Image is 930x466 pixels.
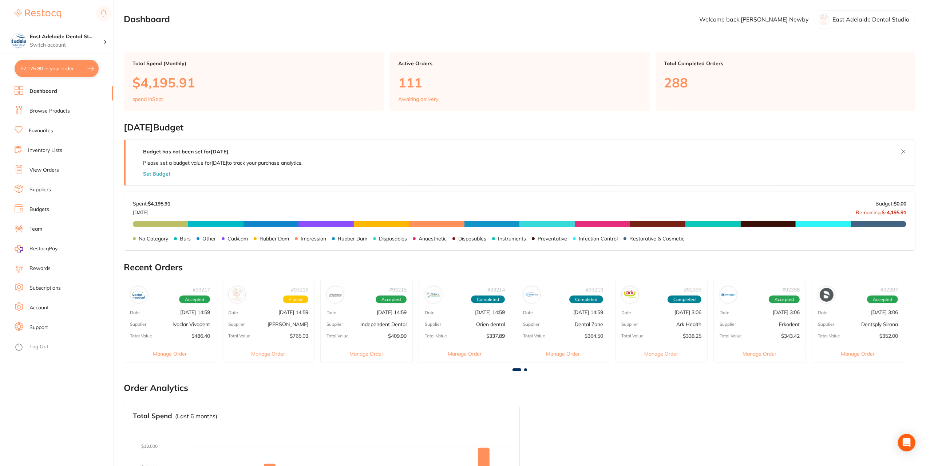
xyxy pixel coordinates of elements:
[538,236,567,242] p: Preventative
[714,344,806,362] button: Manage Order
[15,245,23,253] img: RestocqPay
[856,207,906,215] p: Remaining:
[523,321,539,326] p: Supplier
[15,9,61,18] img: Restocq Logo
[623,288,637,302] img: Ark Health
[880,286,898,292] p: # 92397
[327,310,336,315] p: Date
[132,60,375,66] p: Total Spend (Monthly)
[818,333,840,338] p: Total Value
[278,309,308,315] p: [DATE] 14:59
[228,310,238,315] p: Date
[193,286,210,292] p: # 93217
[832,16,909,23] p: East Adelaide Dental Studio
[143,171,170,177] button: Set Budget
[268,321,308,327] p: [PERSON_NAME]
[621,333,644,338] p: Total Value
[132,288,146,302] img: Ivoclar Vivadent
[398,60,641,66] p: Active Orders
[124,262,915,273] h2: Recent Orders
[327,321,343,326] p: Supplier
[585,333,603,338] p: $364.50
[875,201,906,207] p: Budget:
[573,309,603,315] p: [DATE] 14:59
[861,321,898,327] p: Dentsply Sirona
[179,295,210,303] span: Accepted
[173,321,210,327] p: Ivoclar Vivadent
[15,245,58,253] a: RestocqPay
[486,333,505,338] p: $337.89
[425,321,441,326] p: Supplier
[498,236,526,242] p: Instruments
[143,160,302,166] p: Please set a budget value for [DATE] to track your purchase analytics.
[175,413,217,419] p: (Last 6 months)
[389,52,649,111] a: Active Orders111Awaiting delivery
[124,14,170,24] h2: Dashboard
[230,288,244,302] img: Adam Dental
[525,288,539,302] img: Dental Zone
[283,295,308,303] span: Placed
[29,265,51,272] a: Rewards
[290,333,308,338] p: $765.03
[28,147,62,154] a: Inventory Lists
[773,309,800,315] p: [DATE] 3:06
[379,236,407,242] p: Disposables
[398,96,438,102] p: Awaiting delivery
[458,236,486,242] p: Disposables
[29,88,57,95] a: Dashboard
[191,333,210,338] p: $486.40
[202,236,216,242] p: Other
[586,286,603,292] p: # 93213
[338,236,367,242] p: Rubber Dam
[222,344,314,362] button: Manage Order
[29,206,49,213] a: Budgets
[228,321,245,326] p: Supplier
[327,333,349,338] p: Total Value
[132,96,163,102] p: spend in Sept
[301,236,326,242] p: Impression
[674,309,701,315] p: [DATE] 3:06
[130,321,146,326] p: Supplier
[124,122,915,133] h2: [DATE] Budget
[29,245,58,252] span: RestocqPay
[29,167,59,174] a: View Orders
[133,207,170,215] p: [DATE]
[180,236,191,242] p: Burs
[11,34,26,48] img: East Adelaide Dental Studio
[569,295,603,303] span: Completed
[377,309,407,315] p: [DATE] 14:59
[419,236,447,242] p: Anaesthetic
[683,333,701,338] p: $338.25
[820,288,834,302] img: Dentsply Sirona
[476,321,505,327] p: Orien dental
[668,295,701,303] span: Completed
[29,285,61,292] a: Subscriptions
[523,310,533,315] p: Date
[812,344,904,362] button: Manage Order
[376,295,407,303] span: Accepted
[124,52,384,111] a: Total Spend (Monthly)$4,195.91spend inSept
[867,295,898,303] span: Accepted
[15,341,111,353] button: Log Out
[29,107,70,115] a: Browse Products
[621,310,631,315] p: Date
[124,383,915,393] h2: Order Analytics
[15,60,99,77] button: $2,176.80 in your order
[898,434,915,451] div: Open Intercom Messenger
[398,75,641,90] p: 111
[419,344,511,362] button: Manage Order
[629,236,684,242] p: Restorative & Cosmetic
[15,5,61,22] a: Restocq Logo
[427,288,440,302] img: Orien dental
[781,333,800,338] p: $343.42
[676,321,701,327] p: Ark Health
[29,324,48,331] a: Support
[29,343,48,351] a: Log Out
[30,33,103,40] h4: East Adelaide Dental Studio
[699,16,809,23] p: Welcome back, [PERSON_NAME] Newby
[180,309,210,315] p: [DATE] 14:59
[29,304,49,312] a: Account
[130,333,152,338] p: Total Value
[471,295,505,303] span: Completed
[721,288,735,302] img: Erkodent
